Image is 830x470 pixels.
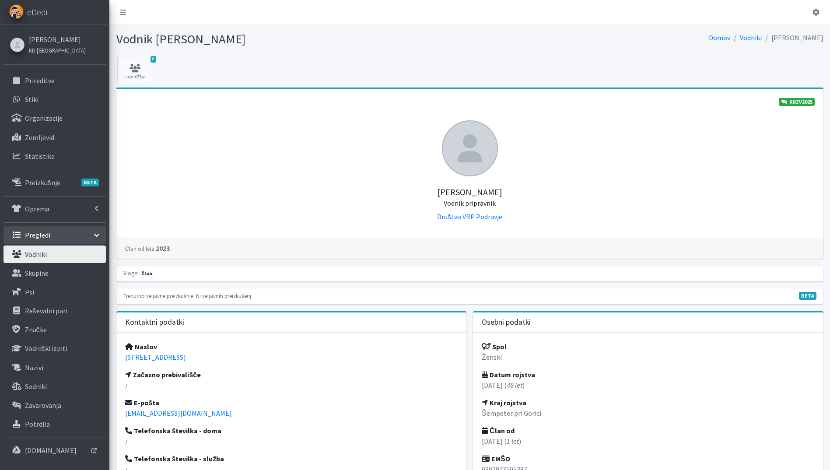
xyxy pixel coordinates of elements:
[4,283,106,301] a: Psi
[125,426,222,435] strong: Telefonska številka - doma
[25,133,54,142] p: Zemljevid
[740,33,762,42] a: Vodniki
[799,292,816,300] span: V fazi razvoja
[25,446,77,455] p: [DOMAIN_NAME]
[4,378,106,395] a: Sodniki
[125,176,815,208] h5: [PERSON_NAME]
[4,226,106,244] a: Pregledi
[507,437,519,445] em: 1 let
[482,454,510,463] strong: EMŠO
[482,370,535,379] strong: Datum rojstva
[482,318,531,327] h3: Osebni podatki
[4,200,106,217] a: Oprema
[779,98,815,106] a: KNZV2025
[27,6,47,19] span: eDedi
[4,415,106,433] a: Potrdila
[437,212,502,221] a: Društvo VRP Podravje
[125,318,184,327] h3: Kontaktni podatki
[81,179,99,186] span: BETA
[25,344,67,353] p: Vodniški izpiti
[709,33,730,42] a: Domov
[482,436,815,446] p: [DATE] ( )
[25,204,49,213] p: Oprema
[4,396,106,414] a: Zavarovanja
[25,306,67,315] p: Reševalni pari
[25,363,43,372] p: Nazivi
[25,114,63,123] p: Organizacije
[25,76,55,85] p: Prireditve
[116,32,467,47] h1: Vodnik [PERSON_NAME]
[482,398,526,407] strong: Kraj rojstva
[4,129,106,146] a: Zemljevid
[151,56,156,63] span: 8
[4,264,106,282] a: Skupine
[125,454,224,463] strong: Telefonska številka - služba
[444,199,496,207] small: Vodnik pripravnik
[196,292,251,299] small: Ni veljavnih preizkušenj
[482,408,815,418] p: Šempeter pri Gorici
[4,72,106,89] a: Prireditve
[29,47,86,54] small: KD [GEOGRAPHIC_DATA]
[25,288,34,296] p: Psi
[25,250,47,259] p: Vodniki
[125,398,160,407] strong: E-pošta
[9,4,24,19] img: eDedi
[4,174,106,191] a: PreizkušnjeBETA
[125,436,458,446] p: /
[125,244,170,253] strong: 2023
[25,231,50,239] p: Pregledi
[762,32,823,44] li: [PERSON_NAME]
[125,245,156,252] small: Član od leta:
[25,269,49,277] p: Skupine
[4,91,106,108] a: Stiki
[25,420,50,428] p: Potrdila
[25,401,61,410] p: Zavarovanja
[25,178,60,187] p: Preizkušnje
[25,382,47,391] p: Sodniki
[25,95,39,104] p: Stiki
[4,109,106,127] a: Organizacije
[507,381,522,389] em: 48 let
[482,352,815,362] p: Ženski
[4,302,106,319] a: Reševalni pari
[482,426,515,435] strong: Član od
[123,270,138,277] small: Vloge:
[25,325,47,334] p: Značke
[29,45,86,55] a: KD [GEOGRAPHIC_DATA]
[125,370,201,379] strong: Začasno prebivališče
[25,152,55,161] p: Statistika
[125,409,232,417] a: [EMAIL_ADDRESS][DOMAIN_NAME]
[482,342,507,351] strong: Spol
[125,353,186,361] a: [STREET_ADDRESS]
[4,340,106,357] a: Vodniški izpiti
[4,246,106,263] a: Vodniki
[117,57,152,83] a: 8 Udeležba
[140,270,154,277] span: član
[125,380,458,390] p: /
[4,442,106,459] a: [DOMAIN_NAME]
[29,34,86,45] a: [PERSON_NAME]
[4,359,106,376] a: Nazivi
[4,321,106,338] a: Značke
[4,147,106,165] a: Statistika
[482,380,815,390] p: [DATE] ( )
[125,342,157,351] strong: Naslov
[123,292,195,299] small: Trenutno veljavne preizkušnje:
